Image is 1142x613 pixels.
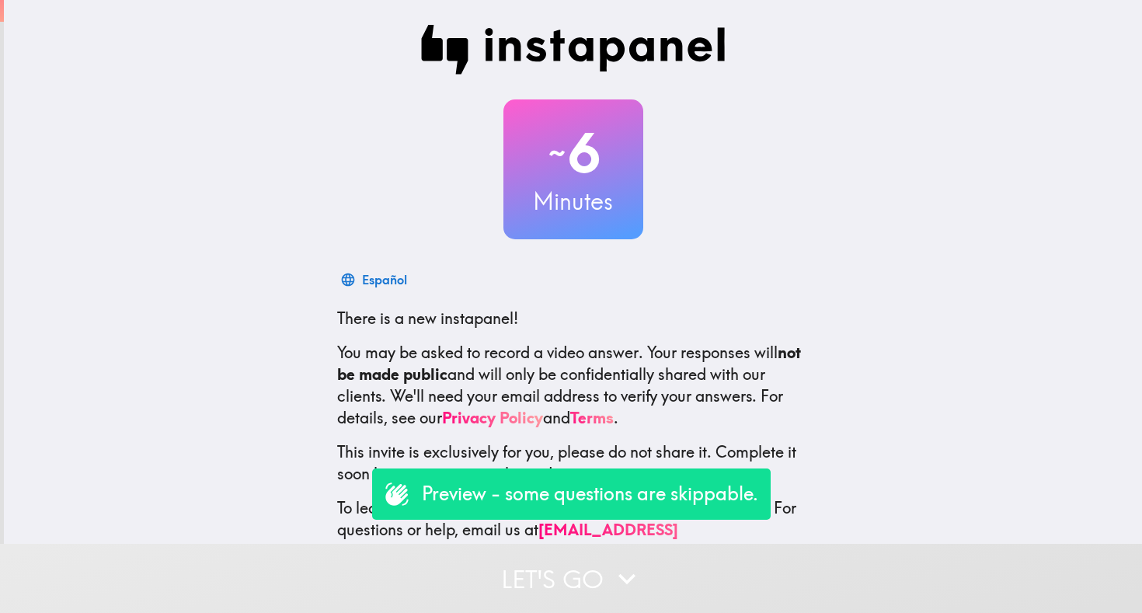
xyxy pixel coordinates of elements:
img: Instapanel [421,25,726,75]
a: Privacy Policy [442,408,543,427]
h2: 6 [503,121,643,185]
button: Español [337,264,413,295]
div: Español [362,269,407,291]
p: To learn more about Instapanel, check out . For questions or help, email us at . [337,497,809,562]
p: Preview - some questions are skippable. [422,481,758,507]
p: You may be asked to record a video answer. Your responses will and will only be confidentially sh... [337,342,809,429]
b: not be made public [337,343,801,384]
p: This invite is exclusively for you, please do not share it. Complete it soon because spots are li... [337,441,809,485]
h3: Minutes [503,185,643,218]
span: There is a new instapanel! [337,308,518,328]
span: ~ [546,130,568,176]
a: Terms [570,408,614,427]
